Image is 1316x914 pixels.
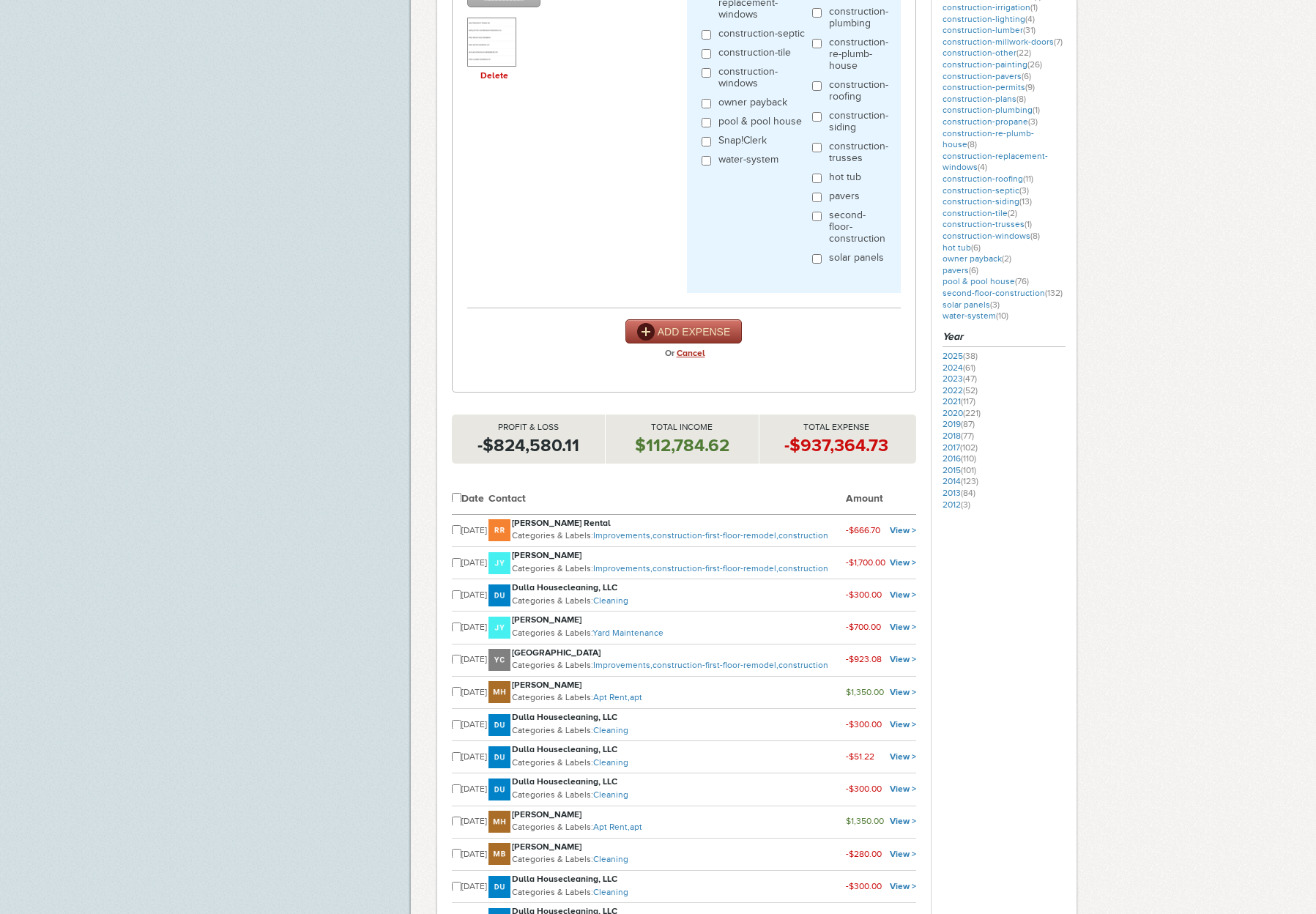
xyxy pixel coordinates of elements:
span: (9) [1025,82,1035,92]
span: (6) [971,242,981,253]
a: pavers [943,265,978,275]
a: Cleaning [593,595,628,606]
span: (26) [1027,59,1042,70]
p: Categories & Labels: [512,594,846,609]
label: solar panels [829,252,884,267]
a: hot tub [943,242,981,253]
a: Cleaning [593,854,628,864]
span: (77) [961,431,974,441]
a: construction-siding [943,196,1032,207]
small: -$300.00 [846,590,882,600]
a: construction-replacement-windows [943,151,1048,173]
a: pool & pool house [943,276,1029,286]
th: Date [461,486,488,515]
a: construction-first-floor-remodel [653,530,778,540]
span: (76) [1015,276,1029,286]
a: water-system [943,311,1008,321]
a: View > [890,654,916,664]
a: View > [890,719,916,729]
a: Apt Rent, [593,692,630,702]
th: Contact [488,486,846,515]
strong: Dulla Housecleaning, LLC [512,744,617,754]
strong: [PERSON_NAME] Rental [512,518,611,528]
a: second-floor-construction [943,288,1063,298]
p: Total Income [606,422,759,434]
small: -$300.00 [846,881,882,891]
span: (22) [1016,48,1031,58]
p: Categories & Labels: [512,724,846,738]
label: construction-siding [829,110,888,137]
a: Apt Rent, [593,822,630,832]
small: -$1,700.00 [846,557,885,568]
a: construction-windows [943,231,1040,241]
td: [DATE] [461,806,488,838]
strong: [PERSON_NAME] [512,550,581,560]
a: Improvements, [593,530,653,540]
span: , [776,563,778,573]
span: (2) [1002,253,1011,264]
a: construction-lighting [943,14,1035,24]
a: 2025 [943,351,978,361]
strong: [PERSON_NAME] [512,680,581,690]
p: Total Expense [759,422,912,434]
a: View > [890,881,916,891]
small: -$300.00 [846,719,882,729]
p: Categories & Labels: [512,529,846,543]
strong: Dulla Housecleaning, LLC [512,874,617,884]
a: construction-first-floor-remodel [653,660,778,670]
span: (3) [990,300,1000,310]
a: construction-lumber [943,25,1036,35]
strong: Dulla Housecleaning, LLC [512,712,617,722]
span: (61) [963,363,975,373]
a: View > [890,557,916,568]
a: apt [630,822,642,832]
strong: Dulla Housecleaning, LLC [512,776,617,787]
label: water-system [718,154,778,169]
strong: Delete [480,70,516,82]
span: (38) [963,351,978,361]
a: Cleaning [593,725,628,735]
a: View > [890,525,916,535]
label: construction-roofing [829,79,888,106]
span: (13) [1019,196,1032,207]
a: construction-tile [943,208,1017,218]
a: 2024 [943,363,975,373]
a: View > [890,622,916,632]
p: Categories & Labels: [512,852,846,867]
a: construction-plumbing [943,105,1040,115]
td: [DATE] [461,547,488,579]
a: 2016 [943,453,976,464]
span: (8) [1016,94,1026,104]
label: construction-windows [718,66,812,93]
small: -$51.22 [846,751,874,762]
a: Improvements, [593,563,653,573]
p: Categories & Labels: [512,885,846,900]
strong: -$824,580.11 [477,435,579,455]
a: construction-trusses [943,219,1032,229]
span: (87) [961,419,975,429]
strong: -$937,364.73 [784,435,888,455]
label: construction-re-plumb-house [829,37,888,75]
span: (31) [1023,25,1036,35]
span: (132) [1045,288,1063,298]
p: Categories & Labels: [512,788,846,803]
a: construction-propane [943,116,1038,127]
a: 2014 [943,476,978,486]
a: construction-pavers [943,71,1031,81]
a: View > [890,751,916,762]
td: [DATE] [461,773,488,806]
p: Categories & Labels: [512,626,846,641]
label: construction-tile [718,47,791,62]
a: View > [890,784,916,794]
p: Categories & Labels: [512,756,846,770]
small: $1,350.00 [846,816,884,826]
a: View > [890,590,916,600]
a: 2012 [943,499,970,510]
a: 2018 [943,431,974,441]
h3: Year [943,330,1066,347]
a: 2013 [943,488,975,498]
span: (4) [1025,14,1035,24]
small: -$923.08 [846,654,882,664]
a: construction-roofing [943,174,1033,184]
td: [DATE] [461,708,488,740]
